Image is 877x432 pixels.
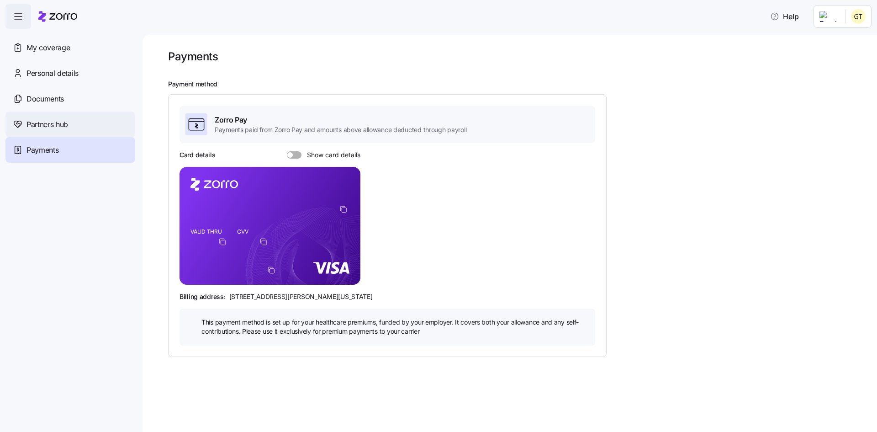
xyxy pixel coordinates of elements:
h3: Card details [180,150,216,160]
span: Documents [26,93,64,105]
span: Billing address: [180,292,226,301]
span: Personal details [26,68,79,79]
a: My coverage [5,35,135,60]
span: My coverage [26,42,70,53]
span: Payments [26,144,58,156]
button: Help [763,7,806,26]
span: Payments paid from Zorro Pay and amounts above allowance deducted through payroll [215,125,466,134]
a: Personal details [5,60,135,86]
button: copy-to-clipboard [218,238,227,246]
span: [STREET_ADDRESS][PERSON_NAME][US_STATE] [229,292,373,301]
h2: Payment method [168,80,864,89]
button: copy-to-clipboard [259,238,268,246]
span: Zorro Pay [215,114,466,126]
img: icon bulb [187,318,198,329]
tspan: VALID THRU [190,228,222,235]
img: Employer logo [819,11,838,22]
img: ad4f21520ee1b3745c97c0c62833f1f2 [851,9,866,24]
a: Documents [5,86,135,112]
tspan: CVV [237,228,248,235]
span: Partners hub [26,119,68,130]
button: copy-to-clipboard [339,205,348,213]
button: copy-to-clipboard [267,266,275,274]
a: Partners hub [5,112,135,137]
span: Help [770,11,799,22]
span: This payment method is set up for your healthcare premiums, funded by your employer. It covers bo... [201,318,588,336]
h1: Payments [168,49,218,64]
a: Payments [5,137,135,163]
span: Show card details [301,151,360,159]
